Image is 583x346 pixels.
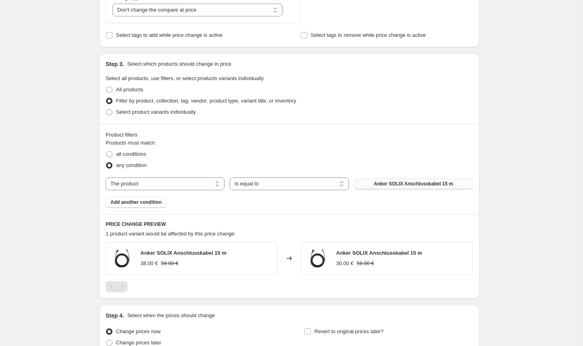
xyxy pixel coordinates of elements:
[116,98,296,104] span: Filter by product, collection, tag, vendor, product type, variant title, or inventory
[140,250,226,256] span: Anker SOLIX Anschlusskabel 15 m
[354,178,473,189] button: Anker SOLIX Anschlusskabel 15 m
[106,60,124,68] h2: Step 3.
[106,312,124,320] h2: Step 4.
[116,340,161,346] span: Change prices later
[116,151,146,157] span: all conditions
[161,259,178,268] strike: 59.00 €
[116,328,160,334] span: Change prices now
[116,162,147,168] span: any condition
[116,86,143,93] span: All products
[336,259,353,268] div: 30.00 €
[140,259,158,268] div: 38.00 €
[110,246,134,270] img: Anker_Solix2_Anschlusskabel15m_80x.webp
[357,259,374,268] strike: 59.00 €
[374,181,453,187] span: Anker SOLIX Anschlusskabel 15 m
[127,312,215,320] p: Select when the prices should change
[311,32,426,38] span: Select tags to remove while price change is active
[106,140,156,146] span: Products must match:
[116,109,196,115] span: Select product variants individually
[315,328,384,334] span: Revert to original prices later?
[106,75,264,81] span: Select all products, use filters, or select products variants individually
[127,60,231,68] p: Select which products should change in price
[110,199,162,205] span: Add another condition
[306,246,330,270] img: Anker_Solix2_Anschlusskabel15m_80x.webp
[106,221,473,227] h6: PRICE CHANGE PREVIEW
[336,250,422,256] span: Anker SOLIX Anschlusskabel 15 m
[106,197,166,208] button: Add another condition
[106,231,236,237] span: 1 product variant would be affected by this price change:
[106,131,473,139] div: Product filters
[116,32,222,38] span: Select tags to add while price change is active
[106,281,128,292] nav: Pagination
